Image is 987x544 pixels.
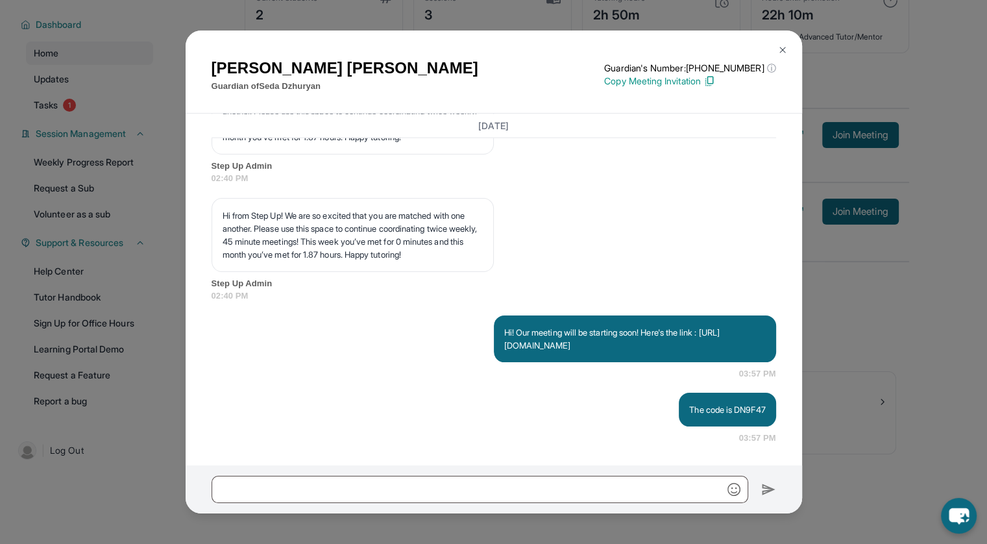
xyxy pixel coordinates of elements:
p: Hi! Our meeting will be starting soon! Here's the link : [URL][DOMAIN_NAME] [504,326,766,352]
img: Copy Icon [703,75,715,87]
span: ⓘ [766,62,775,75]
p: Guardian's Number: [PHONE_NUMBER] [604,62,775,75]
p: Hi from Step Up! We are so excited that you are matched with one another. Please use this space t... [223,209,483,261]
span: 03:57 PM [739,367,776,380]
img: Emoji [727,483,740,496]
span: 02:40 PM [212,172,776,185]
img: Send icon [761,482,776,497]
img: Close Icon [777,45,788,55]
span: Step Up Admin [212,277,776,290]
p: Guardian of Seda Dzhuryan [212,80,478,93]
span: 02:40 PM [212,290,776,303]
button: chat-button [941,498,977,534]
span: 03:57 PM [739,432,776,445]
span: Step Up Admin [212,160,776,173]
p: The code is DN9F47 [689,403,765,416]
p: Copy Meeting Invitation [604,75,775,88]
h3: [DATE] [212,119,776,132]
h1: [PERSON_NAME] [PERSON_NAME] [212,56,478,80]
